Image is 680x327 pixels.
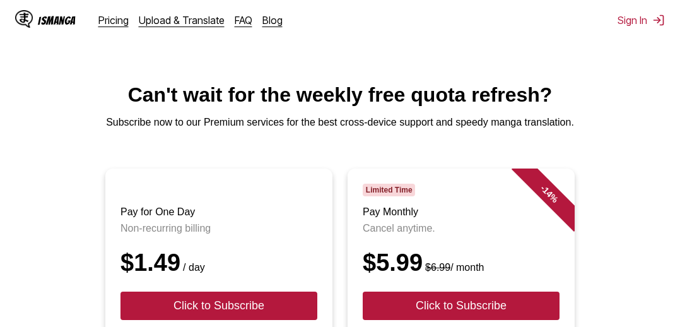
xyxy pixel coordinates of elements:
a: Blog [262,14,283,27]
h1: Can't wait for the weekly free quota refresh? [10,83,670,107]
s: $6.99 [425,262,450,273]
a: Upload & Translate [139,14,225,27]
small: / day [180,262,205,273]
a: IsManga LogoIsManga [15,10,98,30]
div: $5.99 [363,249,560,276]
span: Limited Time [363,184,415,196]
img: Sign out [652,14,665,27]
h3: Pay for One Day [120,206,317,218]
button: Sign In [618,14,665,27]
div: IsManga [38,15,76,27]
img: IsManga Logo [15,10,33,28]
a: FAQ [235,14,252,27]
div: - 14 % [512,156,587,232]
div: $1.49 [120,249,317,276]
button: Click to Subscribe [363,292,560,320]
p: Non-recurring billing [120,223,317,234]
button: Click to Subscribe [120,292,317,320]
p: Subscribe now to our Premium services for the best cross-device support and speedy manga translat... [10,117,670,128]
small: / month [423,262,484,273]
h3: Pay Monthly [363,206,560,218]
a: Pricing [98,14,129,27]
p: Cancel anytime. [363,223,560,234]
